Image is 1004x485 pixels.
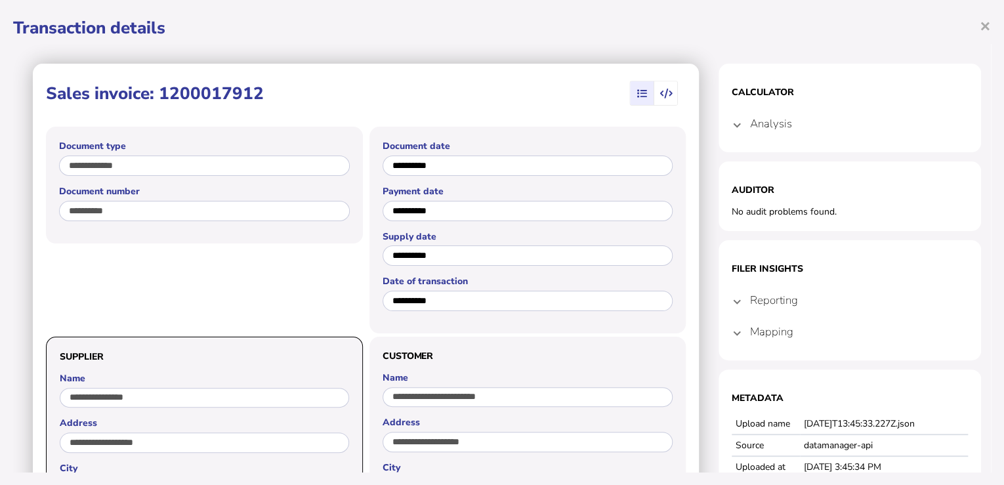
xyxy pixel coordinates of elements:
[383,140,673,152] label: Document date
[732,263,968,275] h1: Filer Insights
[732,108,968,139] mat-expansion-panel-header: Analysis
[60,462,349,474] label: City
[732,392,968,404] h1: Metadata
[732,413,800,434] td: Upload name
[750,293,798,308] h4: Reporting
[732,284,968,316] mat-expansion-panel-header: Reporting
[800,456,968,478] td: [DATE] 3:45:34 PM
[800,413,968,434] td: [DATE]T13:45:33.227Z.json
[383,275,673,287] label: Date of transaction
[46,82,264,105] h1: Sales invoice: 1200017912
[732,205,968,218] div: No audit problems found.
[60,350,349,363] h3: Supplier
[60,372,349,385] label: Name
[383,461,673,474] label: City
[750,324,793,339] h4: Mapping
[732,316,968,347] mat-expansion-panel-header: Mapping
[654,81,677,105] mat-button-toggle: View transaction data
[383,185,673,198] label: Payment date
[383,350,673,362] h3: Customer
[800,434,968,456] td: datamanager-api
[59,140,350,152] label: Document type
[750,116,792,131] h4: Analysis
[383,230,673,243] label: Supply date
[60,417,349,429] label: Address
[732,456,800,478] td: Uploaded at
[383,416,673,429] label: Address
[980,13,991,38] span: ×
[732,434,800,456] td: Source
[732,86,968,98] h1: Calculator
[383,371,673,384] label: Name
[732,184,968,196] h1: Auditor
[13,16,991,39] h1: Transaction details
[630,81,654,105] mat-button-toggle: View summary
[59,185,350,198] label: Document number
